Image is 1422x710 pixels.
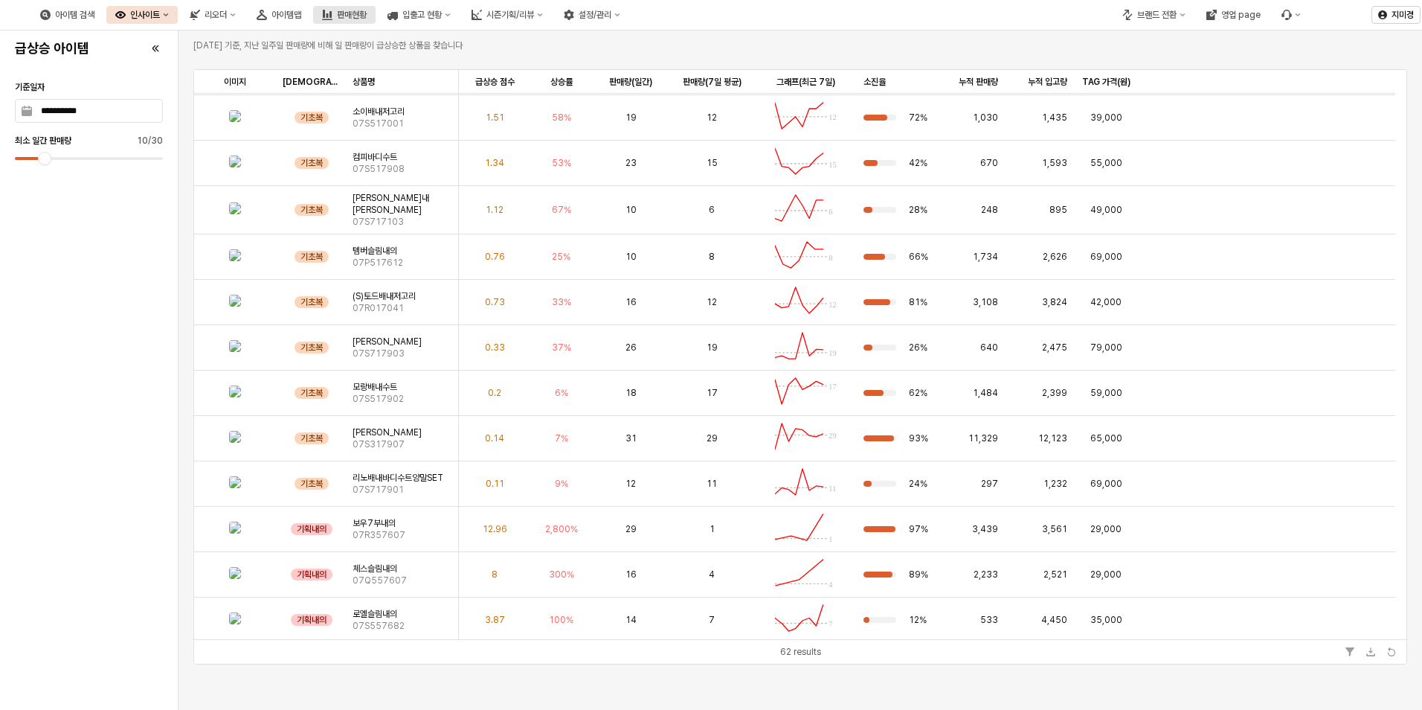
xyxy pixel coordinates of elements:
span: 0.76 [485,251,505,263]
button: 설정/관리 [555,6,629,24]
span: 기획내의 [297,569,326,581]
span: 체스슬림내의 [353,563,397,575]
div: 시즌기획/리뷰 [486,10,534,20]
img: 07S317907.jpg [229,431,241,443]
span: 35,000 [1090,614,1122,626]
span: 29 [707,432,718,444]
span: 93% [909,432,928,444]
span: 81% [909,296,927,308]
img: 07P517612.jpg [229,249,241,261]
span: 최소 일간 판매량 [15,135,71,146]
span: 6% [555,387,568,399]
img: svg+xml;base64,CiAgICA8c3ZnIHZpZXdCb3g9IjAgMCA2NTAgMzAwIiBwcmVzZXJ2ZUFzcGVjdFJhdGlvPSJub25lIiB4bW... [775,147,838,176]
span: 69,000 [1090,251,1122,263]
span: 3,108 [973,296,998,308]
img: 07S717901.jpg [229,476,241,488]
button: 영업 page [1197,6,1270,24]
span: 상품명 [353,76,375,88]
span: 15 [707,157,718,169]
span: 07R017041 [353,302,404,314]
span: 12 [625,478,636,490]
span: 기획내의 [297,523,326,535]
img: 07Q557607.jpg [229,567,241,579]
img: 07S557682.jpg [229,613,241,624]
div: 판매현황 [337,10,367,20]
button: 리오더 [181,6,245,24]
span: 상승률 [550,76,573,88]
span: 670 [980,157,998,169]
span: 19 [707,342,718,354]
span: 0.14 [485,432,504,444]
span: 판매량(7일 평균) [683,76,741,88]
img: 07S517001.jpg [229,110,241,122]
span: 66% [909,251,928,263]
span: 33% [552,296,571,308]
img: svg+xml;base64,CiAgICA8c3ZnIHZpZXdCb3g9IjAgMCA2NTAgMzAwIiBwcmVzZXJ2ZUFzcGVjdFJhdGlvPSJub25lIiB4bW... [775,513,838,542]
span: 기초복 [300,157,323,169]
div: 브랜드 전환 [1137,10,1177,20]
span: 소진율 [863,76,886,88]
span: 4,450 [1041,614,1067,626]
span: [PERSON_NAME] [353,336,422,348]
span: 8 [709,251,715,263]
span: 12 [707,112,717,124]
span: 24% [909,478,927,490]
span: 컴피바디수트 [353,151,397,163]
span: 1,593 [1042,157,1067,169]
span: 누적 판매량 [959,76,998,88]
span: 07S317907 [353,438,405,450]
span: 10 [625,251,637,263]
span: 2,626 [1043,251,1067,263]
img: svg+xml;base64,CiAgICA8c3ZnIHZpZXdCb3g9IjAgMCA2NTAgMzAwIiBwcmVzZXJ2ZUFzcGVjdFJhdGlvPSJub25lIiB4bW... [775,467,838,496]
span: 26% [909,342,927,354]
span: 72% [909,112,927,124]
span: 1.12 [486,204,504,216]
span: 97% [909,523,928,535]
span: 기초복 [300,251,323,263]
button: 지미경 [1371,6,1421,24]
span: TAG 가격(원) [1082,76,1130,88]
img: svg+xml;base64,CiAgICA8c3ZnIHZpZXdCb3g9IjAgMCA2NTAgMzAwIiBwcmVzZXJ2ZUFzcGVjdFJhdGlvPSJub25lIiB4bW... [775,422,838,451]
div: 인사이트 [106,6,178,24]
span: 14 [625,614,637,626]
span: 8 [492,569,498,581]
div: 인사이트 [130,10,160,20]
span: 640 [980,342,998,354]
span: 16 [625,296,637,308]
button: 아이템맵 [248,6,310,24]
span: 79,000 [1090,342,1122,354]
span: 1,232 [1043,478,1067,490]
div: Table toolbar [194,639,1406,664]
span: 07R357607 [353,529,405,541]
div: 입출고 현황 [379,6,460,24]
span: 29 [625,523,637,535]
span: 7% [555,432,568,444]
span: 07S717901 [353,484,404,496]
p: 지미경 [1392,9,1414,21]
div: 아이템맵 [271,10,301,20]
span: 1,484 [973,387,998,399]
div: 입출고 현황 [402,10,442,20]
span: 기초복 [300,432,323,444]
span: [PERSON_NAME]내[PERSON_NAME] [353,192,452,216]
span: 1 [710,523,715,535]
span: 0.2 [488,387,501,399]
div: 판매현황 [313,6,376,24]
span: 17 [707,387,718,399]
span: 65,000 [1090,432,1122,444]
span: 1,030 [973,112,998,124]
img: 07S717103.jpg [229,202,241,214]
span: 19 [625,112,637,124]
span: 100% [549,614,573,626]
span: 9% [555,478,568,490]
img: 07R017041.jpg [229,295,241,307]
button: 브랜드 전환 [1113,6,1194,24]
img: svg+xml;base64,CiAgICA8c3ZnIHZpZXdCb3g9IjAgMCA2NTAgMzAwIiBwcmVzZXJ2ZUFzcGVjdFJhdGlvPSJub25lIiB4bW... [775,558,838,587]
span: 07S517902 [353,393,404,405]
button: 아이템 검색 [31,6,103,24]
span: 07S717103 [353,216,404,228]
span: 12,123 [1038,432,1067,444]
